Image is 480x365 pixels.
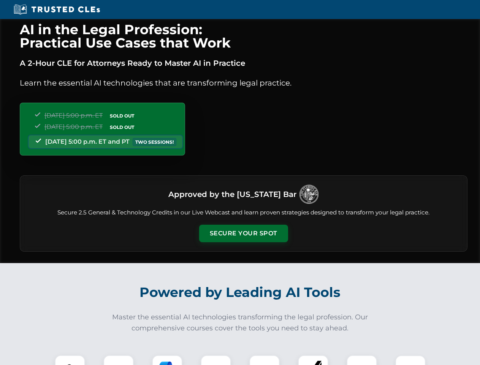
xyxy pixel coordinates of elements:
span: SOLD OUT [107,112,137,120]
button: Secure Your Spot [199,225,288,242]
h1: AI in the Legal Profession: Practical Use Cases that Work [20,23,467,49]
span: SOLD OUT [107,123,137,131]
img: Trusted CLEs [11,4,102,15]
h3: Approved by the [US_STATE] Bar [168,187,296,201]
span: [DATE] 5:00 p.m. ET [44,112,103,119]
h2: Powered by Leading AI Tools [30,279,451,306]
p: Master the essential AI technologies transforming the legal profession. Our comprehensive courses... [107,312,373,334]
span: [DATE] 5:00 p.m. ET [44,123,103,130]
p: Secure 2.5 General & Technology Credits in our Live Webcast and learn proven strategies designed ... [29,208,458,217]
p: A 2-Hour CLE for Attorneys Ready to Master AI in Practice [20,57,467,69]
img: Logo [299,185,318,204]
p: Learn the essential AI technologies that are transforming legal practice. [20,77,467,89]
